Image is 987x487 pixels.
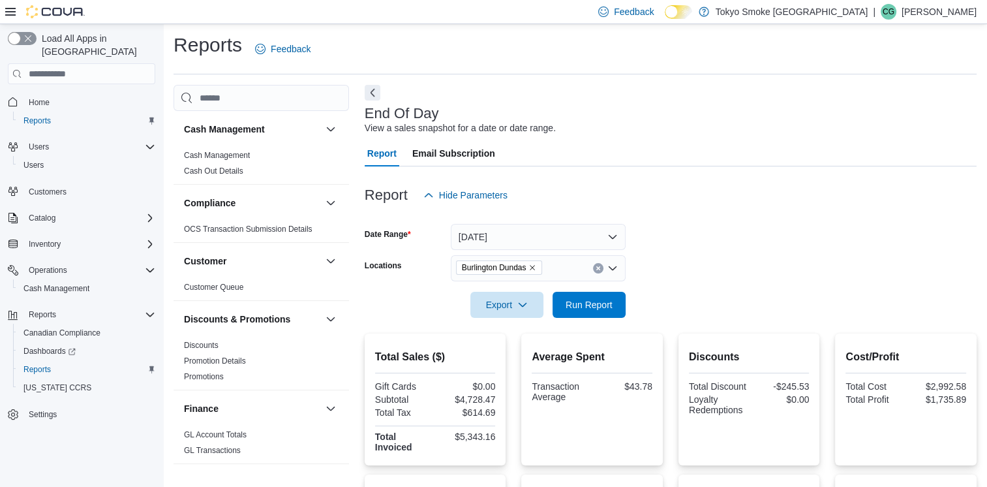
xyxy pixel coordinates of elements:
[365,106,439,121] h3: End Of Day
[18,362,56,377] a: Reports
[184,430,247,440] span: GL Account Totals
[553,292,626,318] button: Run Report
[689,349,810,365] h2: Discounts
[18,325,106,341] a: Canadian Compliance
[752,394,809,405] div: $0.00
[184,255,320,268] button: Customer
[23,262,72,278] button: Operations
[665,19,665,20] span: Dark Mode
[29,213,55,223] span: Catalog
[665,5,692,19] input: Dark Mode
[614,5,654,18] span: Feedback
[23,307,61,322] button: Reports
[174,221,349,242] div: Compliance
[23,95,55,110] a: Home
[184,150,250,161] span: Cash Management
[184,446,241,455] a: GL Transactions
[184,402,320,415] button: Finance
[23,236,155,252] span: Inventory
[184,402,219,415] h3: Finance
[250,36,316,62] a: Feedback
[375,407,433,418] div: Total Tax
[23,328,100,338] span: Canadian Compliance
[18,325,155,341] span: Canadian Compliance
[323,195,339,211] button: Compliance
[23,283,89,294] span: Cash Management
[845,349,966,365] h2: Cost/Profit
[3,306,160,324] button: Reports
[470,292,543,318] button: Export
[323,121,339,137] button: Cash Management
[365,85,380,101] button: Next
[29,187,67,197] span: Customers
[8,87,155,458] nav: Complex example
[3,261,160,279] button: Operations
[365,260,402,271] label: Locations
[716,4,868,20] p: Tokyo Smoke [GEOGRAPHIC_DATA]
[23,346,76,356] span: Dashboards
[174,338,349,390] div: Discounts & Promotions
[184,166,243,176] a: Cash Out Details
[18,113,155,129] span: Reports
[18,113,56,129] a: Reports
[184,151,250,160] a: Cash Management
[23,262,155,278] span: Operations
[438,407,495,418] div: $614.69
[881,4,896,20] div: Craig Gill
[462,261,526,274] span: Burlington Dundas
[184,282,243,292] span: Customer Queue
[174,32,242,58] h1: Reports
[23,407,62,422] a: Settings
[13,324,160,342] button: Canadian Compliance
[29,142,49,152] span: Users
[184,123,265,136] h3: Cash Management
[883,4,894,20] span: CG
[184,224,312,234] span: OCS Transaction Submission Details
[29,409,57,420] span: Settings
[845,381,903,392] div: Total Cost
[902,4,977,20] p: [PERSON_NAME]
[184,356,246,366] a: Promotion Details
[752,381,809,392] div: -$245.53
[3,235,160,253] button: Inventory
[29,265,67,275] span: Operations
[18,157,155,173] span: Users
[29,239,61,249] span: Inventory
[365,229,411,240] label: Date Range
[438,394,495,405] div: $4,728.47
[23,210,155,226] span: Catalog
[23,210,61,226] button: Catalog
[184,430,247,439] a: GL Account Totals
[23,406,155,422] span: Settings
[18,380,155,396] span: Washington CCRS
[18,281,95,296] a: Cash Management
[26,5,85,18] img: Cova
[607,263,618,274] button: Open list of options
[873,4,875,20] p: |
[367,140,397,166] span: Report
[323,311,339,327] button: Discounts & Promotions
[438,432,495,442] div: $5,343.16
[375,349,496,365] h2: Total Sales ($)
[23,236,66,252] button: Inventory
[528,264,536,272] button: Remove Burlington Dundas from selection in this group
[184,196,235,210] h3: Compliance
[23,160,44,170] span: Users
[184,255,226,268] h3: Customer
[13,279,160,298] button: Cash Management
[3,405,160,424] button: Settings
[37,32,155,58] span: Load All Apps in [GEOGRAPHIC_DATA]
[174,279,349,300] div: Customer
[593,263,603,274] button: Clear input
[184,340,219,351] span: Discounts
[184,445,241,456] span: GL Transactions
[375,432,412,452] strong: Total Invoiced
[184,196,320,210] button: Compliance
[438,381,495,392] div: $0.00
[13,342,160,360] a: Dashboards
[412,140,495,166] span: Email Subscription
[689,394,746,415] div: Loyalty Redemptions
[845,394,903,405] div: Total Profit
[23,364,51,375] span: Reports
